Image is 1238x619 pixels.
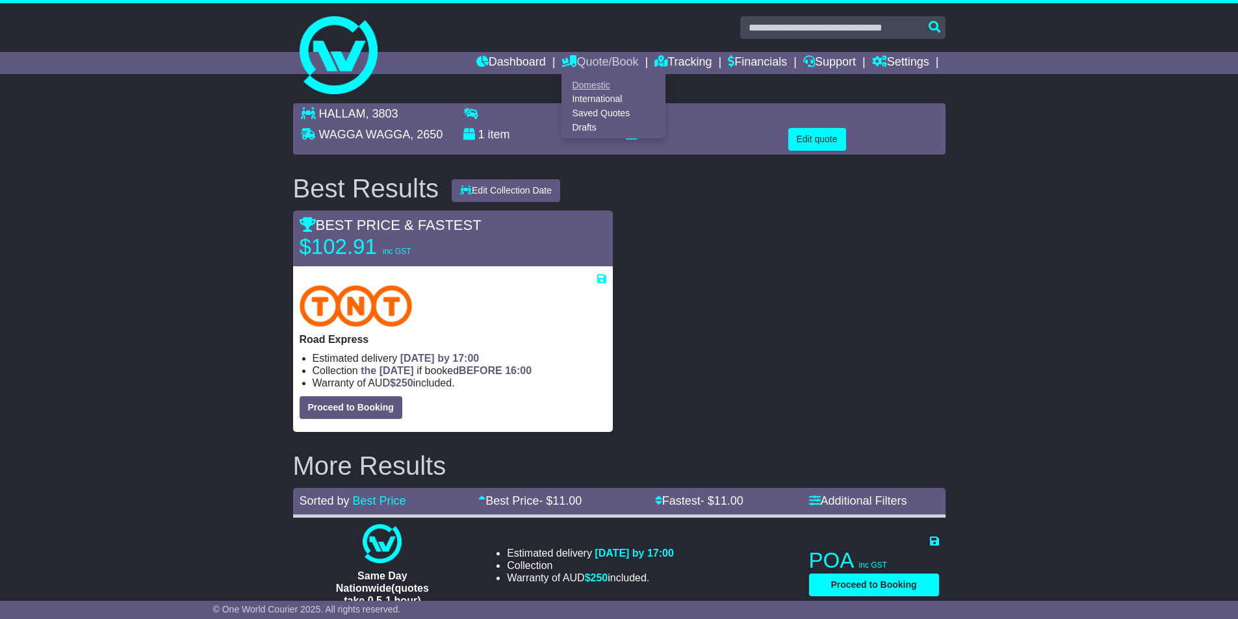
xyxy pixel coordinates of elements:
[507,559,674,572] li: Collection
[803,52,856,74] a: Support
[336,570,429,606] span: Same Day Nationwide(quotes take 0.5-1 hour)
[319,128,411,141] span: WAGGA WAGGA
[505,365,532,376] span: 16:00
[452,179,560,202] button: Edit Collection Date
[809,574,939,596] button: Proceed to Booking
[300,217,482,233] span: BEST PRICE & FASTEST
[319,107,366,120] span: HALLAM
[859,561,887,570] span: inc GST
[562,107,665,121] a: Saved Quotes
[383,247,411,256] span: inc GST
[353,494,406,507] a: Best Price
[313,352,606,364] li: Estimated delivery
[410,128,443,141] span: , 2650
[701,494,743,507] span: - $
[654,52,712,74] a: Tracking
[552,494,582,507] span: 11.00
[396,377,413,388] span: 250
[213,604,401,614] span: © One World Courier 2025. All rights reserved.
[562,120,665,134] a: Drafts
[809,494,907,507] a: Additional Filters
[809,548,939,574] p: POA
[714,494,743,507] span: 11.00
[507,572,674,584] li: Warranty of AUD included.
[872,52,929,74] a: Settings
[363,524,402,563] img: One World Courier: Same Day Nationwide(quotes take 0.5-1 hour)
[300,234,462,260] p: $102.91
[313,377,606,389] li: Warranty of AUD included.
[562,78,665,92] a: Domestic
[400,353,480,364] span: [DATE] by 17:00
[585,572,608,583] span: $
[476,52,546,74] a: Dashboard
[561,52,638,74] a: Quote/Book
[361,365,413,376] span: the [DATE]
[488,128,510,141] span: item
[591,572,608,583] span: 250
[478,128,485,141] span: 1
[641,128,660,141] span: 180
[459,365,502,376] span: BEFORE
[788,128,846,151] button: Edit quote
[478,494,582,507] a: Best Price- $11.00
[293,451,946,480] h2: More Results
[300,494,350,507] span: Sorted by
[313,364,606,377] li: Collection
[562,92,665,107] a: International
[300,333,606,346] p: Road Express
[561,74,665,138] div: Quote/Book
[366,107,398,120] span: , 3803
[287,174,446,203] div: Best Results
[507,547,674,559] li: Estimated delivery
[361,365,532,376] span: if booked
[655,494,743,507] a: Fastest- $11.00
[728,52,787,74] a: Financials
[390,377,413,388] span: $
[539,494,582,507] span: - $
[300,285,413,327] img: TNT Domestic: Road Express
[300,396,402,419] button: Proceed to Booking
[595,548,674,559] span: [DATE] by 17:00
